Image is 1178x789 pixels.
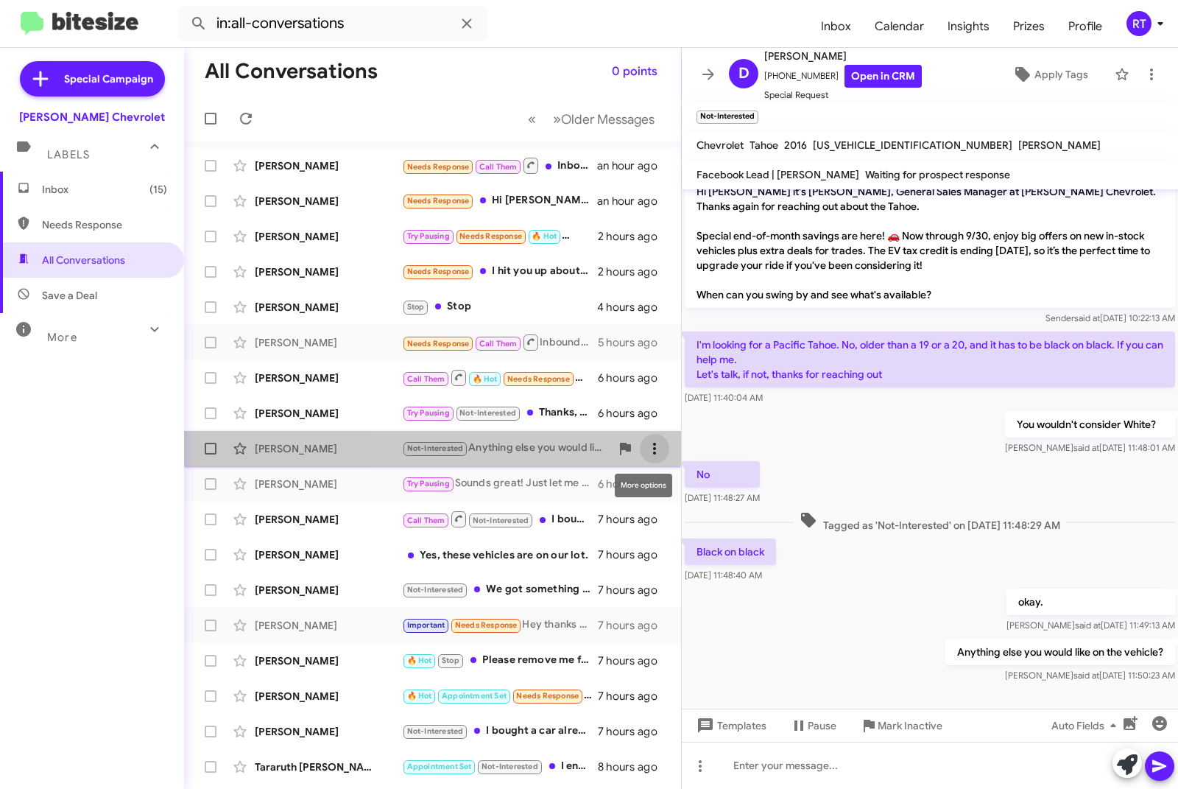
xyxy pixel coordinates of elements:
[402,758,598,775] div: I ended up buying a car last week.....thanks!
[1073,670,1099,681] span: said at
[407,585,464,595] span: Not-Interested
[598,689,669,704] div: 7 hours ago
[402,228,598,245] div: [PERSON_NAME].
[407,516,445,525] span: Call Them
[682,712,778,739] button: Templates
[402,723,598,740] div: I bought a car already
[685,178,1175,308] p: Hi [PERSON_NAME] it's [PERSON_NAME], General Sales Manager at [PERSON_NAME] Chevrolet. Thanks aga...
[482,762,538,771] span: Not-Interested
[407,162,470,172] span: Needs Response
[528,110,536,128] span: «
[42,182,167,197] span: Inbox
[402,652,598,669] div: Please remove me from your list. Thanks
[255,547,402,562] div: [PERSON_NAME]
[459,231,522,241] span: Needs Response
[255,618,402,633] div: [PERSON_NAME]
[738,62,750,85] span: D
[1005,411,1175,438] p: You wouldn't consider White?
[1075,620,1101,631] span: said at
[178,6,487,41] input: Search
[1006,620,1175,631] span: [PERSON_NAME] [DATE] 11:49:13 AM
[407,408,450,418] span: Try Pausing
[863,5,936,48] a: Calendar
[255,335,402,350] div: [PERSON_NAME]
[600,58,669,85] button: 0 points
[255,760,402,774] div: Tararuth [PERSON_NAME]
[407,374,445,384] span: Call Them
[794,511,1066,533] span: Tagged as 'Not-Interested' on [DATE] 11:48:29 AM
[442,691,507,701] span: Appointment Set
[1034,61,1088,88] span: Apply Tags
[532,231,557,241] span: 🔥 Hot
[402,581,598,598] div: We got something thanks
[255,194,402,208] div: [PERSON_NAME]
[255,583,402,597] div: [PERSON_NAME]
[1114,11,1162,36] button: RT
[507,374,570,384] span: Needs Response
[597,194,669,208] div: an hour ago
[597,158,669,173] div: an hour ago
[442,656,459,665] span: Stop
[1040,712,1134,739] button: Auto Fields
[42,288,97,303] span: Save a Deal
[764,47,922,65] span: [PERSON_NAME]
[813,138,1012,152] span: [US_VEHICLE_IDENTIFICATION_NUMBER]
[407,691,432,701] span: 🔥 Hot
[865,168,1010,181] span: Waiting for prospect response
[598,583,669,597] div: 7 hours ago
[47,148,90,161] span: Labels
[598,335,669,350] div: 5 hours ago
[255,441,402,456] div: [PERSON_NAME]
[750,138,778,152] span: Tahoe
[685,492,760,503] span: [DATE] 11:48:27 AM
[19,110,165,125] div: [PERSON_NAME] Chevrolet
[255,229,402,244] div: [PERSON_NAME]
[473,516,529,525] span: Not-Interested
[255,406,402,421] div: [PERSON_NAME]
[402,687,598,704] div: I got my truck!
[402,617,598,634] div: Hey thanks for reaching out again. But I can't make those numbers work
[1057,5,1114,48] a: Profile
[149,182,167,197] span: (15)
[615,474,672,497] div: More options
[598,760,669,774] div: 8 hours ago
[809,5,863,48] span: Inbox
[407,267,470,276] span: Needs Response
[407,762,472,771] span: Appointment Set
[407,620,445,630] span: Important
[685,332,1175,388] p: I'm looking for a Pacific Tahoe. No, older than a 19 or a 20, and it has to be black on black. If...
[1001,5,1057,48] a: Prizes
[402,510,598,528] div: I bought a vehicle already
[778,712,848,739] button: Pause
[561,111,655,127] span: Older Messages
[1005,442,1175,453] span: [PERSON_NAME] [DATE] 11:48:01 AM
[945,639,1175,665] p: Anything else you would like on the vehicle?
[402,333,598,351] div: Inbound Call
[64,71,153,86] span: Special Campaign
[694,712,766,739] span: Templates
[612,58,657,85] span: 0 points
[42,217,167,232] span: Needs Response
[255,264,402,279] div: [PERSON_NAME]
[255,300,402,315] div: [PERSON_NAME]
[47,331,77,344] span: More
[598,653,669,668] div: 7 hours ago
[255,477,402,491] div: [PERSON_NAME]
[519,104,545,134] button: Previous
[1126,11,1151,36] div: RT
[255,371,402,385] div: [PERSON_NAME]
[407,443,464,453] span: Not-Interested
[685,539,776,565] p: Black on black
[255,158,402,173] div: [PERSON_NAME]
[1045,312,1175,323] span: Sender [DATE] 10:22:13 AM
[1051,712,1122,739] span: Auto Fields
[808,712,836,739] span: Pause
[520,104,663,134] nav: Page navigation example
[598,512,669,527] div: 7 hours ago
[553,110,561,128] span: »
[402,156,597,175] div: Inbound Call
[685,461,760,488] p: No
[42,253,125,267] span: All Conversations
